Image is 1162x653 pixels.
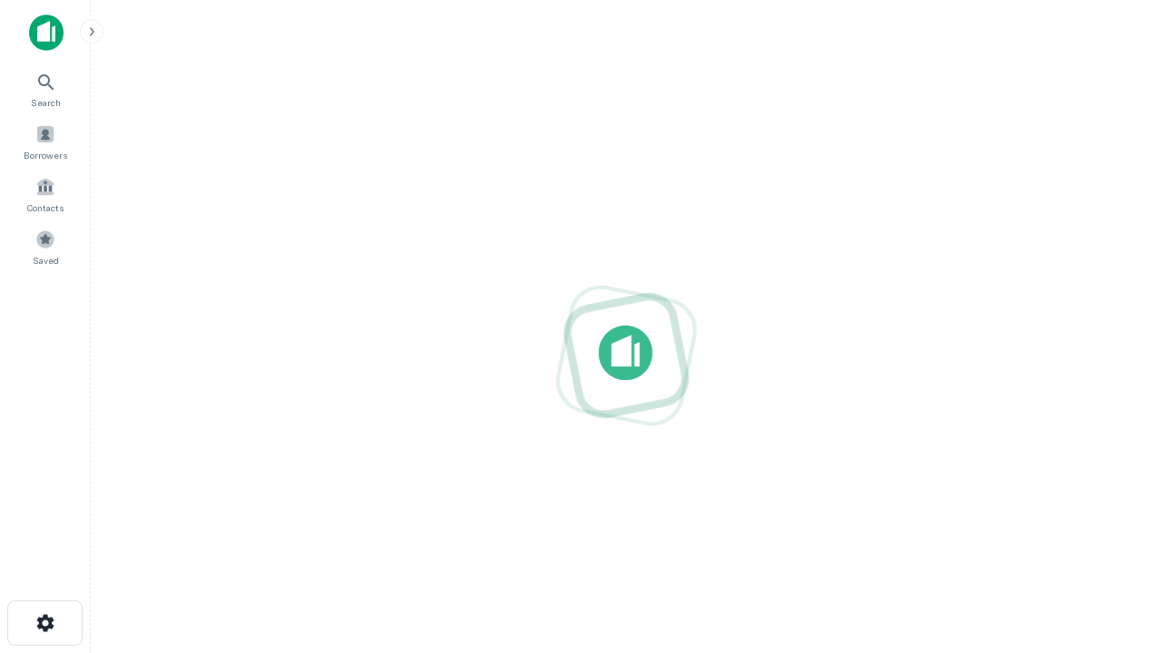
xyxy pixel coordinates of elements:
span: Borrowers [24,148,67,162]
img: capitalize-icon.png [29,15,64,51]
span: Contacts [27,200,64,215]
span: Search [31,95,61,110]
iframe: Chat Widget [1071,508,1162,595]
a: Borrowers [5,117,85,166]
a: Contacts [5,170,85,219]
a: Saved [5,222,85,271]
a: Search [5,64,85,113]
span: Saved [33,253,59,268]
